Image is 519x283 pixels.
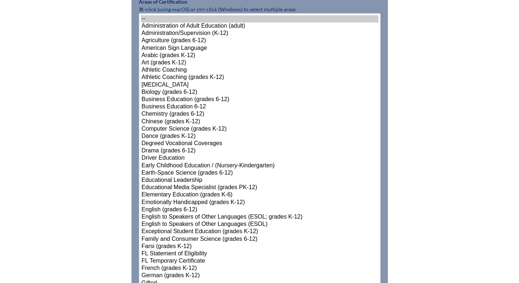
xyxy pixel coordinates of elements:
option: Dance (grades K-12) [141,133,378,140]
option: Computer Science (grades K-12) [141,125,378,133]
option: Drama (grades 6-12) [141,147,378,155]
option: French (grades K-12) [141,265,378,272]
option: Agriculture (grades 6-12) [141,37,378,44]
option: Early Childhood Education / (Nursery-Kindergarten) [141,162,378,170]
option: English to Speakers of Other Languages (ESOL; grades K-12) [141,214,378,221]
option: Business Education 6-12 [141,103,378,111]
option: Chemistry (grades 6-12) [141,111,378,118]
option: English (grades 6-12) [141,206,378,214]
option: Chinese (grades K-12) [141,118,378,125]
option: Family and Consumer Science (grades 6-12) [141,236,378,243]
option: FL Statement of Eligibility [141,250,378,258]
option: -- [141,15,378,23]
option: Farsi (grades K-12) [141,243,378,250]
option: Elementary Education (grades K-6) [141,191,378,199]
option: Educational Media Specialist (grades PK-12) [141,184,378,191]
option: Biology (grades 6-12) [141,89,378,96]
option: American Sign Language [141,45,378,52]
option: Educational Leadership [141,177,378,184]
option: Administration of Adult Education (adult) [141,23,378,30]
option: Earth-Space Science (grades 6-12) [141,170,378,177]
option: Athletic Coaching (grades K-12) [141,74,378,81]
option: Administration/Supervision (K-12) [141,30,378,37]
option: Business Education (grades 6-12) [141,96,378,103]
option: [MEDICAL_DATA] [141,81,378,89]
option: German (grades K-12) [141,272,378,279]
option: Arabic (grades K-12) [141,52,378,59]
option: FL Temporary Certificate [141,258,378,265]
option: Exceptional Student Education (grades K-12) [141,228,378,235]
option: Driver Education [141,155,378,162]
option: English to Speakers of Other Languages (ESOL) [141,221,378,228]
option: Athletic Coaching [141,67,378,74]
option: Degreed Vocational Coverages [141,140,378,147]
option: Emotionally Handicapped (grades K-12) [141,199,378,206]
option: Art (grades K-12) [141,59,378,67]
